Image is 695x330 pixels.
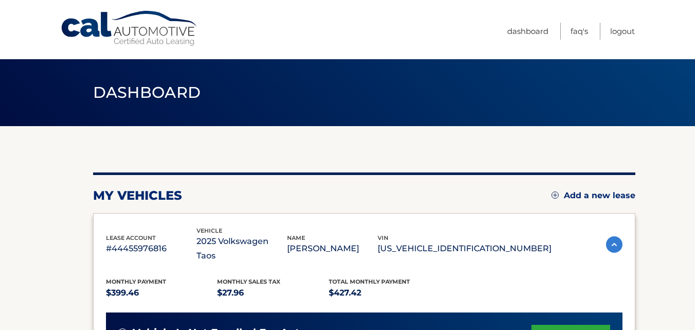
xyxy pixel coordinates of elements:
[93,188,182,203] h2: my vehicles
[106,241,197,256] p: #44455976816
[610,23,635,40] a: Logout
[197,234,287,263] p: 2025 Volkswagen Taos
[217,286,329,300] p: $27.96
[551,190,635,201] a: Add a new lease
[93,83,201,102] span: Dashboard
[60,10,199,47] a: Cal Automotive
[287,241,378,256] p: [PERSON_NAME]
[106,234,156,241] span: lease account
[507,23,548,40] a: Dashboard
[287,234,305,241] span: name
[551,192,559,199] img: add.svg
[106,286,218,300] p: $399.46
[217,278,280,285] span: Monthly sales Tax
[329,278,410,285] span: Total Monthly Payment
[329,286,440,300] p: $427.42
[197,227,222,234] span: vehicle
[571,23,588,40] a: FAQ's
[606,236,622,253] img: accordion-active.svg
[378,234,388,241] span: vin
[106,278,166,285] span: Monthly Payment
[378,241,551,256] p: [US_VEHICLE_IDENTIFICATION_NUMBER]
